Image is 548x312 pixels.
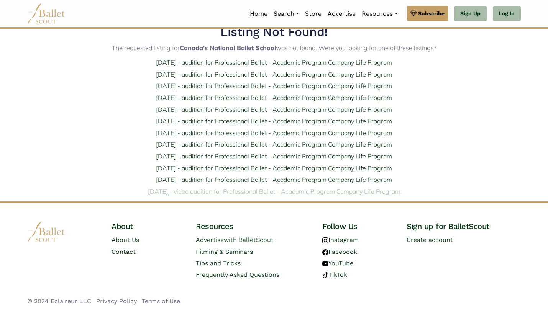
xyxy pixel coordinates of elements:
[322,221,394,231] h4: Follow Us
[271,6,302,22] a: Search
[21,43,527,53] p: The requested listing for was not found. Were you looking for one of these listings?
[156,129,392,137] a: [DATE] - audition for Professional Ballet - Academic Program Company Life Program
[322,249,328,255] img: facebook logo
[156,82,392,90] a: [DATE] - audition for Professional Ballet - Academic Program Company Life Program
[156,70,392,78] a: [DATE] - audition for Professional Ballet - Academic Program Company Life Program
[156,94,392,101] a: [DATE] - audition for Professional Ballet - Academic Program Company Life Program
[142,297,180,305] a: Terms of Use
[322,237,328,243] img: instagram logo
[322,260,353,267] a: YouTube
[322,248,357,255] a: Facebook
[407,221,521,231] h4: Sign up for BalletScout
[156,176,392,183] a: [DATE] - audition for Professional Ballet - Academic Program Company Life Program
[196,248,253,255] a: Filming & Seminars
[27,221,66,242] img: logo
[247,6,271,22] a: Home
[322,261,328,267] img: youtube logo
[418,9,445,18] span: Subscribe
[322,271,347,278] a: TikTok
[156,59,392,66] a: [DATE] - audition for Professional Ballet - Academic Program Company Life Program
[224,236,274,243] span: with BalletScout
[454,6,487,21] a: Sign Up
[156,152,392,160] a: [DATE] - audition for Professional Ballet - Academic Program Company Life Program
[27,296,91,306] li: © 2024 Eclaireur LLC
[196,271,279,278] a: Frequently Asked Questions
[148,188,400,195] a: [DATE] - video audition for Professional Ballet - Academic Program Company Life Program
[302,6,325,22] a: Store
[112,236,139,243] a: About Us
[156,117,392,125] a: [DATE] - audition for Professional Ballet - Academic Program Company Life Program
[407,6,448,21] a: Subscribe
[156,164,392,172] a: [DATE] - audition for Professional Ballet - Academic Program Company Life Program
[180,44,276,52] strong: Canada's National Ballet School
[112,248,136,255] a: Contact
[156,140,392,148] a: [DATE] - audition for Professional Ballet - Academic Program Company Life Program
[196,221,310,231] h4: Resources
[196,236,274,243] a: Advertisewith BalletScout
[359,6,400,22] a: Resources
[27,24,521,40] h2: Listing Not Found!
[196,260,241,267] a: Tips and Tricks
[407,236,453,243] a: Create account
[322,272,328,278] img: tiktok logo
[325,6,359,22] a: Advertise
[322,236,359,243] a: Instagram
[112,221,184,231] h4: About
[493,6,521,21] a: Log In
[410,9,417,18] img: gem.svg
[96,297,137,305] a: Privacy Policy
[156,106,392,113] a: [DATE] - audition for Professional Ballet - Academic Program Company Life Program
